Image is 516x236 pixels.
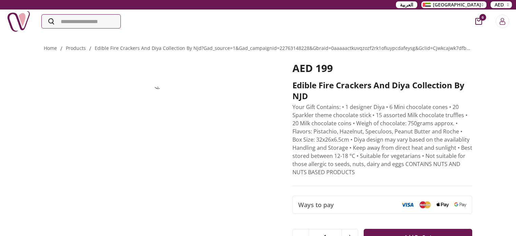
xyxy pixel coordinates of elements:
img: Google Pay [454,202,466,207]
img: Edible Fire Crackers and Diya Collection by NJD [141,62,175,96]
button: Login [496,15,509,28]
img: Arabic_dztd3n.png [423,3,431,7]
img: Mastercard [419,201,431,208]
span: 0 [479,14,486,21]
input: Search [42,15,120,28]
span: Ways to pay [298,200,334,210]
button: cart-button [475,18,482,25]
a: Home [44,45,57,51]
span: AED 199 [292,61,333,75]
span: AED [495,1,504,8]
li: / [60,44,62,53]
h2: Edible Fire Crackers and Diya Collection by NJD [292,80,473,102]
span: [GEOGRAPHIC_DATA] [433,1,481,8]
button: AED [491,1,512,8]
img: Apple Pay [437,202,449,207]
p: Your Gift Contains: • 1 designer Diya • 6 Mini chocolate cones • 20 Sparkler theme chocolate stic... [292,103,473,176]
button: [GEOGRAPHIC_DATA] [421,1,486,8]
a: products [66,45,86,51]
li: / [89,44,91,53]
span: العربية [400,1,413,8]
img: Visa [401,202,414,207]
img: Nigwa-uae-gifts [7,10,31,33]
